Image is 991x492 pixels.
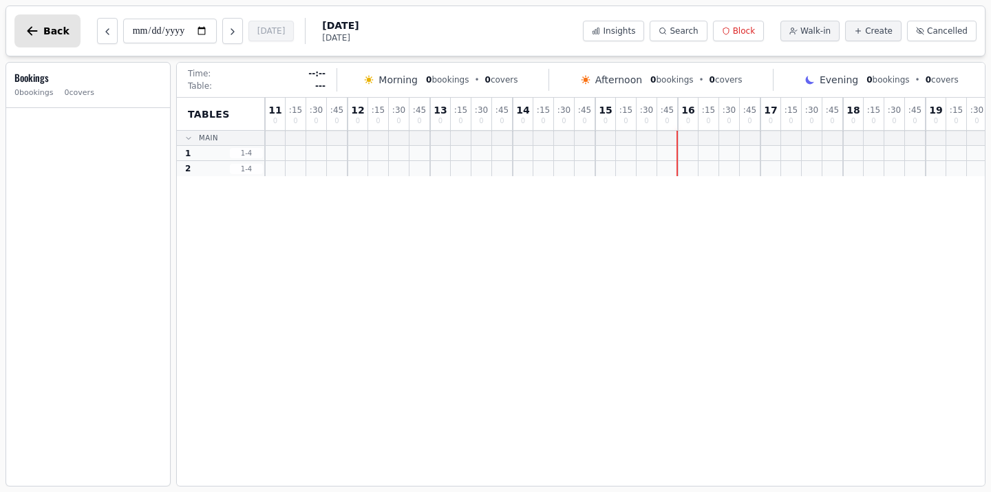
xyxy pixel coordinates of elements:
span: : 30 [392,106,405,114]
span: bookings [866,74,909,85]
span: : 45 [661,106,674,114]
button: Cancelled [907,21,977,41]
span: • [915,74,920,85]
span: 0 [934,118,938,125]
span: covers [485,74,518,85]
span: 0 [293,118,297,125]
span: 0 [650,75,656,85]
span: 0 [769,118,773,125]
span: 13 [434,105,447,115]
span: Back [43,26,70,36]
span: : 45 [743,106,756,114]
span: 0 [376,118,380,125]
span: 0 [892,118,896,125]
span: : 15 [372,106,385,114]
span: 18 [846,105,860,115]
span: Morning [379,73,418,87]
span: Table: [188,81,212,92]
span: : 45 [330,106,343,114]
span: Cancelled [927,25,968,36]
span: : 15 [289,106,302,114]
span: 12 [351,105,364,115]
span: 0 [727,118,731,125]
span: 17 [764,105,777,115]
span: 14 [516,105,529,115]
span: 16 [681,105,694,115]
span: 0 [485,75,491,85]
span: : 30 [557,106,571,114]
span: 0 [974,118,979,125]
span: 0 [954,118,958,125]
span: Evening [820,73,858,87]
span: 0 [500,118,504,125]
span: : 45 [908,106,921,114]
span: --:-- [308,68,326,79]
span: 0 [706,118,710,125]
span: 1 - 4 [230,164,263,174]
span: 0 [710,75,715,85]
button: [DATE] [248,21,295,41]
span: covers [710,74,743,85]
span: 0 [789,118,793,125]
span: : 45 [826,106,839,114]
span: : 15 [702,106,715,114]
span: : 30 [970,106,983,114]
span: bookings [426,74,469,85]
span: • [474,74,479,85]
span: Create [865,25,893,36]
span: • [699,74,704,85]
span: Search [670,25,698,36]
span: 0 [396,118,401,125]
span: Tables [188,107,230,121]
span: 0 [926,75,931,85]
span: 0 [426,75,431,85]
button: Search [650,21,707,41]
span: : 30 [640,106,653,114]
button: Insights [583,21,644,41]
span: : 15 [619,106,632,114]
span: 0 [521,118,525,125]
button: Back [14,14,81,47]
span: 0 covers [65,87,94,99]
span: [DATE] [322,19,359,32]
span: : 45 [495,106,509,114]
span: : 45 [413,106,426,114]
span: --- [315,81,326,92]
span: 0 [458,118,462,125]
button: Previous day [97,18,118,44]
span: : 15 [785,106,798,114]
span: 0 [356,118,360,125]
span: 0 [866,75,872,85]
span: : 15 [454,106,467,114]
span: 2 [185,163,191,174]
span: Afternoon [595,73,642,87]
span: 0 [851,118,855,125]
span: Block [733,25,755,36]
span: 0 [438,118,443,125]
span: 0 [830,118,834,125]
span: 0 [686,118,690,125]
h3: Bookings [14,71,162,85]
span: 0 [417,118,421,125]
span: 0 [665,118,669,125]
span: 0 [334,118,339,125]
span: 1 [185,148,191,159]
span: : 30 [310,106,323,114]
span: bookings [650,74,693,85]
span: Walk-in [800,25,831,36]
span: 11 [268,105,281,115]
span: 0 [541,118,545,125]
span: 19 [929,105,942,115]
span: 0 [624,118,628,125]
span: : 30 [475,106,488,114]
span: : 30 [805,106,818,114]
span: 0 [479,118,483,125]
span: 0 [582,118,586,125]
span: Main [199,133,218,143]
span: : 15 [950,106,963,114]
button: Create [845,21,902,41]
span: 15 [599,105,612,115]
span: 0 [644,118,648,125]
span: : 45 [578,106,591,114]
span: : 15 [537,106,550,114]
